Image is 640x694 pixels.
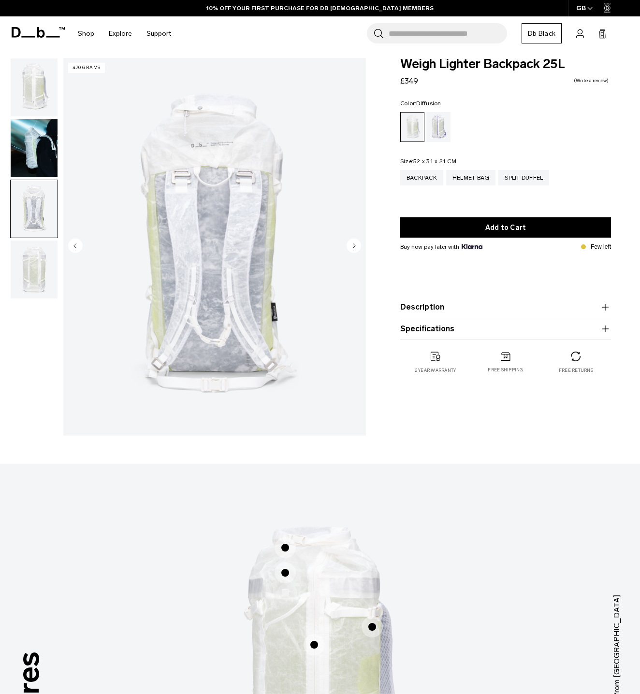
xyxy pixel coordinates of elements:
[498,170,549,185] a: Split Duffel
[415,367,456,374] p: 2 year warranty
[63,58,366,436] li: 3 / 4
[574,78,609,83] a: Write a review
[10,58,58,117] button: Weigh Lighter Backpack 25L Diffusion
[11,119,58,177] img: Weigh Lighter Backpack 25L Diffusion
[400,217,611,238] button: Add to Cart
[347,239,361,255] button: Next slide
[78,16,94,51] a: Shop
[11,58,58,116] img: Weigh Lighter Backpack 25L Diffusion
[462,244,482,249] img: {"height" => 20, "alt" => "Klarna"}
[109,16,132,51] a: Explore
[68,63,105,73] p: 470 grams
[10,119,58,178] button: Weigh Lighter Backpack 25L Diffusion
[400,100,441,106] legend: Color:
[413,158,456,165] span: 52 x 31 x 21 CM
[400,112,424,142] a: Diffusion
[146,16,171,51] a: Support
[400,76,418,85] span: £349
[400,158,456,164] legend: Size:
[206,4,434,13] a: 10% OFF YOUR FIRST PURCHASE FOR DB [DEMOGRAPHIC_DATA] MEMBERS
[559,367,593,374] p: Free returns
[426,112,451,142] a: Aurora
[488,367,523,373] p: Free shipping
[522,23,562,43] a: Db Black
[416,100,441,107] span: Diffusion
[400,301,611,313] button: Description
[10,240,58,299] button: Weigh Lighter Backpack 25L Diffusion
[11,180,58,238] img: Weigh Lighter Backpack 25L Diffusion
[400,242,482,251] span: Buy now pay later with
[400,323,611,335] button: Specifications
[71,16,178,51] nav: Main Navigation
[400,58,611,71] span: Weigh Lighter Backpack 25L
[63,58,366,436] img: Weigh Lighter Backpack 25L Diffusion
[446,170,496,185] a: Helmet Bag
[68,239,83,255] button: Previous slide
[591,242,611,251] p: Few left
[10,180,58,239] button: Weigh Lighter Backpack 25L Diffusion
[400,170,443,185] a: Backpack
[11,241,58,298] img: Weigh Lighter Backpack 25L Diffusion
